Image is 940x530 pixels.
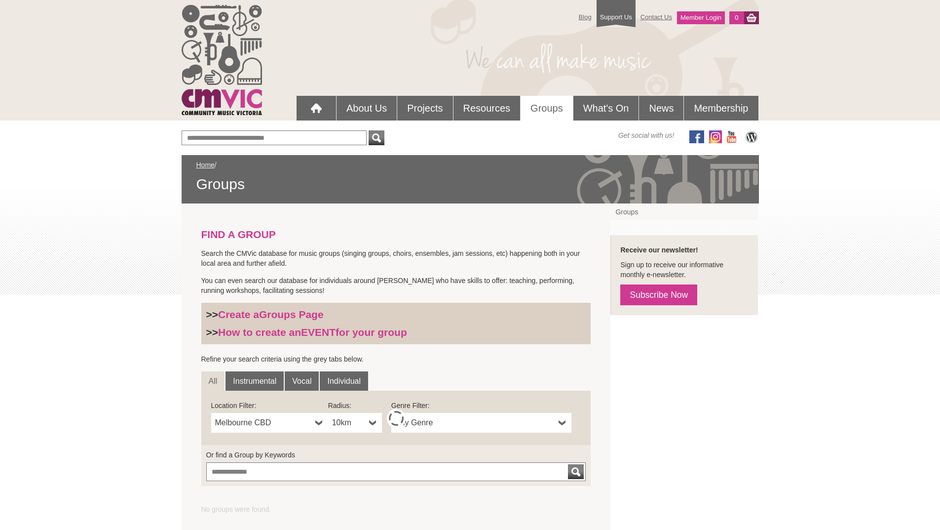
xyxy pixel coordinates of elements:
p: Search the CMVic database for music groups (singing groups, choirs, ensembles, jam sessions, etc)... [201,248,591,268]
a: Melbourne CBD [211,413,328,433]
span: 10km [332,417,365,429]
strong: Groups Page [259,309,324,320]
span: Melbourne CBD [215,417,311,429]
div: / [196,160,744,194]
img: cmvic_logo.png [182,5,262,115]
a: Resources [453,96,521,121]
a: How to create anEVENTfor your group [218,326,407,338]
span: Any Genre [395,417,555,429]
span: Get social with us! [618,130,675,140]
a: Instrumental [226,371,284,391]
label: Location Filter: [211,401,328,410]
strong: Receive our newsletter! [620,246,698,254]
a: Member Login [677,11,725,24]
a: 10km [328,413,382,433]
a: Membership [684,96,758,121]
a: Groups [610,204,758,220]
strong: FIND A GROUP [201,229,276,240]
a: 0 [729,11,744,24]
p: Sign up to receive our informative monthly e-newsletter. [620,260,748,280]
a: What's On [573,96,639,121]
a: Home [196,161,215,169]
a: Blog [574,8,597,26]
a: All [201,371,225,391]
a: Projects [397,96,452,121]
span: Groups [196,175,744,194]
a: Any Genre [391,413,571,433]
img: CMVic Blog [744,130,759,143]
p: Refine your search criteria using the grey tabs below. [201,354,591,364]
label: Genre Filter: [391,401,571,410]
a: Vocal [285,371,319,391]
a: Subscribe Now [620,285,697,305]
p: You can even search our database for individuals around [PERSON_NAME] who have skills to offer: t... [201,276,591,295]
h3: >> [206,326,586,339]
a: Individual [320,371,368,391]
a: News [639,96,683,121]
a: Create aGroups Page [218,309,324,320]
a: About Us [337,96,397,121]
a: Groups [521,96,573,121]
a: Contact Us [636,8,677,26]
label: Or find a Group by Keywords [206,450,586,460]
h3: >> [206,308,586,321]
label: Radius: [328,401,382,410]
img: icon-instagram.png [709,130,722,143]
ul: No groups were found. [201,504,591,514]
strong: EVENT [301,326,336,338]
